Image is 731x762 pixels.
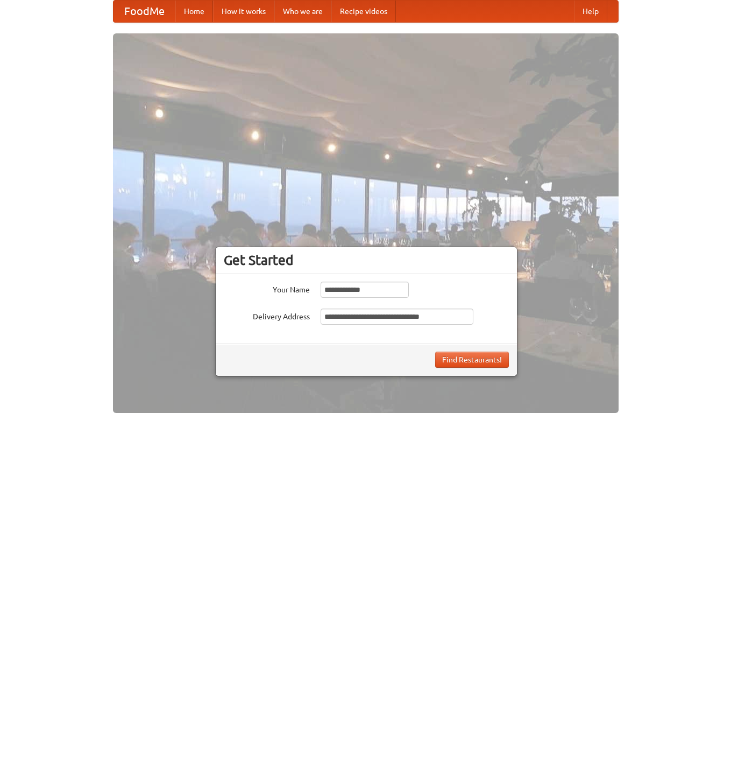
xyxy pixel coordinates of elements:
button: Find Restaurants! [435,352,509,368]
a: How it works [213,1,274,22]
a: Recipe videos [331,1,396,22]
a: Help [574,1,607,22]
a: FoodMe [113,1,175,22]
label: Delivery Address [224,309,310,322]
h3: Get Started [224,252,509,268]
label: Your Name [224,282,310,295]
a: Home [175,1,213,22]
a: Who we are [274,1,331,22]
